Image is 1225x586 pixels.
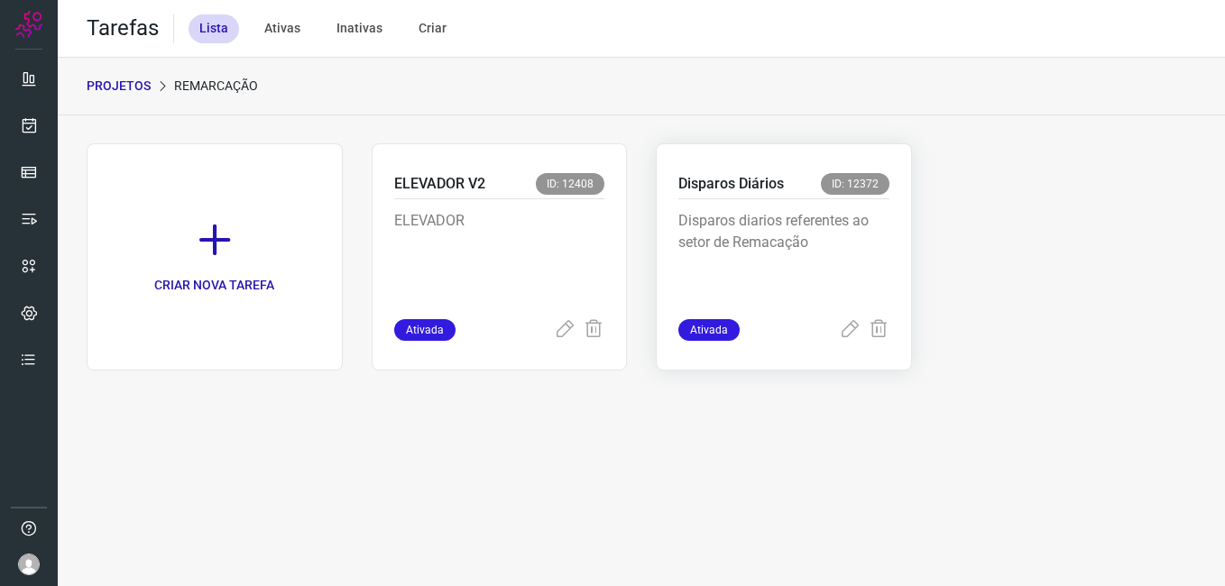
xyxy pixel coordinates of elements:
[821,173,889,195] span: ID: 12372
[253,14,311,43] div: Ativas
[18,554,40,575] img: avatar-user-boy.jpg
[408,14,457,43] div: Criar
[15,11,42,38] img: Logo
[87,15,159,41] h2: Tarefas
[174,77,258,96] p: Remarcação
[394,210,605,300] p: ELEVADOR
[154,276,274,295] p: CRIAR NOVA TAREFA
[678,319,740,341] span: Ativada
[394,173,485,195] p: ELEVADOR V2
[678,210,889,300] p: Disparos diarios referentes ao setor de Remacação
[394,319,456,341] span: Ativada
[678,173,784,195] p: Disparos Diários
[87,143,343,371] a: CRIAR NOVA TAREFA
[189,14,239,43] div: Lista
[326,14,393,43] div: Inativas
[536,173,604,195] span: ID: 12408
[87,77,151,96] p: PROJETOS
